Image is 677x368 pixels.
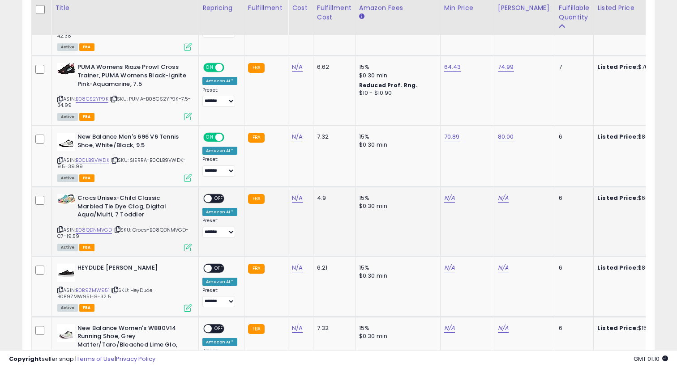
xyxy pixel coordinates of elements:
a: B0B9ZMW951 [76,287,110,294]
div: 6 [559,133,587,141]
img: 41JvkgedYPS._SL40_.jpg [57,194,75,204]
a: N/A [292,63,303,72]
div: Preset: [202,157,237,177]
a: N/A [292,132,303,141]
div: 6 [559,324,587,332]
div: 15% [359,63,433,71]
span: | SKU: SIERRA-B0CLB9VWDK-9.5-39.99 [57,157,186,170]
span: OFF [212,325,226,332]
div: Fulfillment [248,3,284,13]
a: N/A [444,263,455,272]
div: Preset: [202,218,237,238]
b: HEYDUDE [PERSON_NAME] [77,264,186,275]
a: Terms of Use [77,355,115,363]
b: Listed Price: [597,324,638,332]
span: All listings currently available for purchase on Amazon [57,244,78,251]
a: N/A [292,194,303,203]
div: 7 [559,63,587,71]
div: Fulfillable Quantity [559,3,590,22]
img: 31mXHko5VIL._SL40_.jpg [57,324,75,342]
span: All listings currently available for purchase on Amazon [57,113,78,121]
div: $10 - $10.90 [359,89,433,97]
div: ASIN: [57,63,192,119]
a: 80.00 [498,132,514,141]
div: Amazon AI * [202,77,237,85]
div: Preset: [202,288,237,308]
div: ASIN: [57,133,192,181]
span: ON [204,64,215,72]
a: 74.99 [498,63,514,72]
div: 15% [359,264,433,272]
span: All listings currently available for purchase on Amazon [57,43,78,51]
div: $0.30 min [359,332,433,340]
span: FBA [79,304,94,312]
small: FBA [248,264,265,274]
span: OFF [212,195,226,203]
div: Amazon AI * [202,278,237,286]
a: N/A [292,324,303,333]
span: All listings currently available for purchase on Amazon [57,304,78,312]
a: N/A [498,324,509,333]
b: Reduced Prof. Rng. [359,81,418,89]
span: ON [204,134,215,141]
span: OFF [223,64,237,72]
span: OFF [212,264,226,272]
div: Cost [292,3,309,13]
a: N/A [444,194,455,203]
span: | SKU: HeyDude-B0B9ZMW951-8-32.5 [57,287,155,300]
a: N/A [444,324,455,333]
div: Repricing [202,3,240,13]
div: 4.9 [317,194,348,202]
div: Amazon AI * [202,208,237,216]
div: $150.00 [597,324,672,332]
small: FBA [248,324,265,334]
img: 41WFIV3EfOL._SL40_.jpg [57,63,75,75]
a: 70.89 [444,132,460,141]
div: 6.21 [317,264,348,272]
span: FBA [79,244,94,251]
div: 6 [559,194,587,202]
b: Crocs Unisex-Child Classic Marbled Tie Dye Clog, Digital Aqua/Multi, 7 Toddler [77,194,186,221]
span: FBA [79,113,94,121]
div: seller snap | | [9,355,155,364]
small: Amazon Fees. [359,13,364,21]
div: $60.00 [597,194,672,202]
div: 15% [359,324,433,332]
span: | SKU: PUMA-B08CS2YP9K-7.5-34.99 [57,95,191,109]
div: 15% [359,194,433,202]
div: $70.00 [597,63,672,71]
a: B08CS2YP9K [76,95,108,103]
div: 6.62 [317,63,348,71]
img: 31qn8WbahnL._SL40_.jpg [57,133,75,151]
small: FBA [248,194,265,204]
div: 7.32 [317,133,348,141]
small: FBA [248,63,265,73]
span: OFF [223,134,237,141]
b: New Balance Women's W880V14 Running Shoe, Grey Matter/Taro/Bleached Lime Glo, 7.5 Wide [77,324,186,360]
a: N/A [498,263,509,272]
span: All listings currently available for purchase on Amazon [57,174,78,182]
span: FBA [79,174,94,182]
b: Listed Price: [597,263,638,272]
div: Title [55,3,195,13]
a: B08QDNMVGD [76,226,112,234]
div: $0.30 min [359,202,433,210]
img: 316GcAgdNjL._SL40_.jpg [57,264,75,282]
div: Amazon AI * [202,338,237,346]
div: Listed Price [597,3,675,13]
div: Preset: [202,87,237,107]
small: FBA [248,133,265,143]
div: $80.00 [597,264,672,272]
b: Listed Price: [597,63,638,71]
strong: Copyright [9,355,42,363]
a: N/A [498,194,509,203]
div: 15% [359,133,433,141]
div: 7.32 [317,324,348,332]
b: Listed Price: [597,194,638,202]
div: Amazon Fees [359,3,437,13]
div: Fulfillment Cost [317,3,351,22]
span: 2025-09-12 01:10 GMT [634,355,668,363]
b: New Balance Men's 696 V6 Tennis Shoe, White/Black, 9.5 [77,133,186,152]
div: ASIN: [57,264,192,311]
a: 64.43 [444,63,461,72]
